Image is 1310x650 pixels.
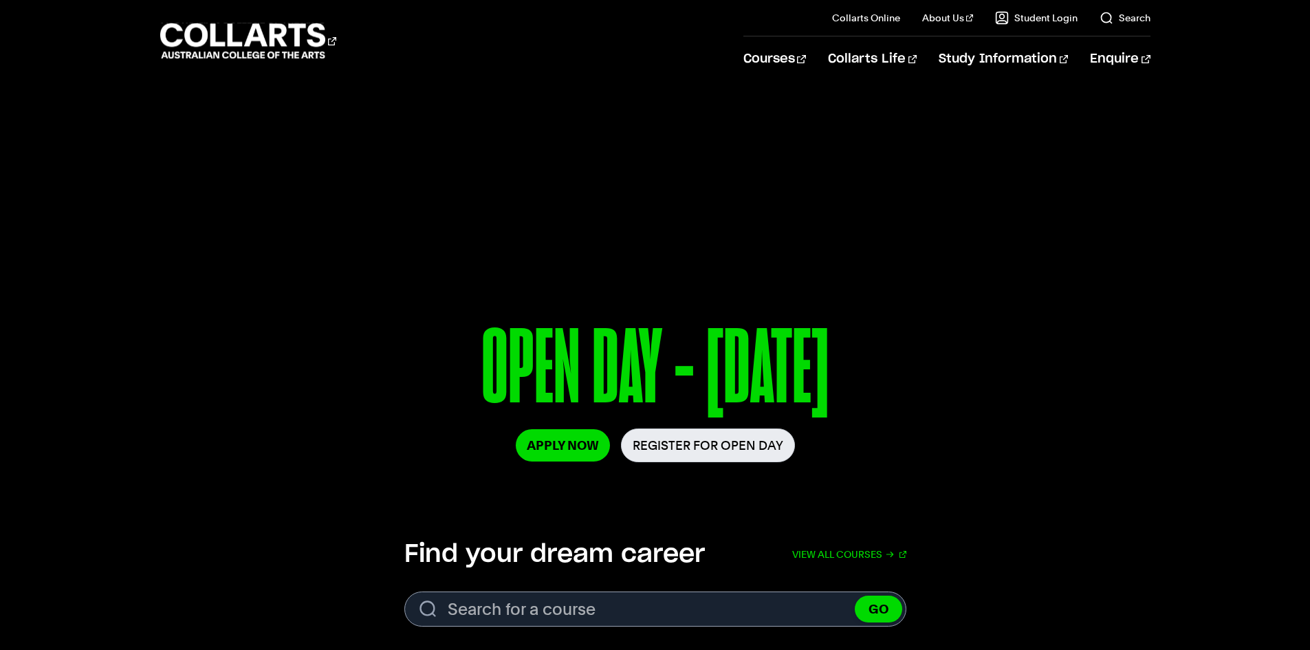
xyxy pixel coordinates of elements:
[1100,11,1150,25] a: Search
[832,11,900,25] a: Collarts Online
[743,36,806,82] a: Courses
[1090,36,1150,82] a: Enquire
[621,429,795,462] a: Register for Open Day
[160,21,336,61] div: Go to homepage
[922,11,973,25] a: About Us
[404,539,705,570] h2: Find your dream career
[855,596,902,622] button: GO
[404,592,906,627] input: Search for a course
[995,11,1078,25] a: Student Login
[792,539,906,570] a: View all courses
[404,592,906,627] form: Search
[516,429,610,462] a: Apply Now
[828,36,917,82] a: Collarts Life
[271,315,1038,429] p: OPEN DAY - [DATE]
[939,36,1068,82] a: Study Information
